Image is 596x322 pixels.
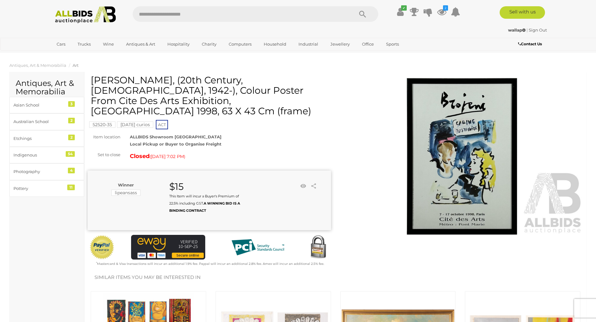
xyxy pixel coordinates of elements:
div: 54 [66,151,75,157]
strong: ALLBIDS Showroom [GEOGRAPHIC_DATA] [130,134,222,139]
mark: 52520-35 [89,121,115,128]
mark: lipeansass [111,190,140,196]
a: Hospitality [163,39,194,49]
strong: wallap [508,27,526,32]
strong: Local Pickup or Buyer to Organise Freight [130,141,222,146]
strong: Closed [130,153,150,160]
i: 2 [443,5,448,11]
a: Art [73,63,79,68]
span: [DATE] 7:02 PM [151,154,184,159]
mark: [DATE] curios [117,121,153,128]
b: Winner [118,182,134,187]
div: 3 [68,101,75,107]
li: Watch this item [298,181,308,191]
div: Pottery [13,185,65,192]
b: A WINNING BID IS A BINDING CONTRACT [169,201,240,213]
div: 11 [67,185,75,190]
a: Charity [198,39,221,49]
a: Computers [225,39,256,49]
a: wallap [508,27,527,32]
div: 2 [68,118,75,123]
span: ACT [156,120,168,129]
a: Cars [53,39,69,49]
strong: $15 [169,181,184,192]
div: 4 [68,168,75,173]
div: Asian School [13,102,65,109]
a: Photography 4 [9,163,84,180]
img: Official PayPal Seal [89,235,115,260]
a: ✔ [396,6,405,17]
a: Indigenous 54 [9,147,84,163]
b: Contact Us [518,42,542,46]
span: | [527,27,528,32]
a: Asian School 3 [9,97,84,113]
div: 2 [68,135,75,140]
a: Jewellery [326,39,354,49]
a: 52520-35 [89,122,115,127]
small: This Item will incur a Buyer's Premium of 22.5% including GST. [169,194,240,213]
a: [GEOGRAPHIC_DATA] [53,49,105,60]
a: Industrial [294,39,322,49]
a: Wine [99,39,118,49]
img: PCI DSS compliant [227,235,289,260]
h1: [PERSON_NAME], (20th Century, [DEMOGRAPHIC_DATA], 1942-), Colour Poster From Cite Des Arts Exhibi... [91,75,329,116]
img: Allbids.com.au [52,6,120,23]
a: Pottery 11 [9,180,84,197]
a: Household [260,39,290,49]
a: Etchings 2 [9,130,84,147]
div: Photography [13,168,65,175]
h2: Similar items you may be interested in [94,275,577,280]
div: Indigenous [13,151,65,159]
i: ✔ [401,5,407,11]
a: Antiques, Art & Memorabilia [9,63,66,68]
a: Office [358,39,378,49]
h2: Antiques, Art & Memorabilia [16,79,78,96]
small: Mastercard & Visa transactions will incur an additional 1.9% fee. Paypal will incur an additional... [96,262,324,266]
div: Item location [83,133,125,141]
a: Contact Us [518,41,543,47]
div: Australian School [13,118,65,125]
a: 2 [437,6,446,17]
a: Trucks [74,39,95,49]
div: Etchings [13,135,65,142]
img: Bahman Brojeni, (20th Century, Iranian, 1942-), Colour Poster From Cite Des Arts Exhibition, Pari... [340,78,584,235]
a: [DATE] curios [117,122,153,127]
a: Antiques & Art [122,39,159,49]
img: Secured by Rapid SSL [306,235,331,260]
a: Australian School 2 [9,113,84,130]
a: Sell with us [500,6,545,19]
button: Search [347,6,378,22]
img: eWAY Payment Gateway [131,235,205,260]
a: Sports [382,39,403,49]
a: Sign Out [529,27,547,32]
span: ( ) [150,154,185,159]
div: Set to close [83,151,125,158]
